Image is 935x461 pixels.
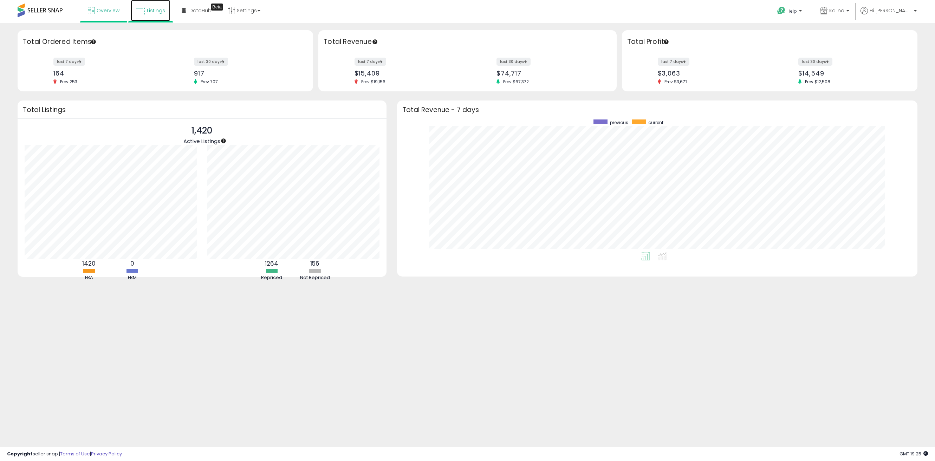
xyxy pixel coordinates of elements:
[658,58,689,66] label: last 7 days
[97,7,119,14] span: Overview
[663,39,669,45] div: Tooltip anchor
[658,70,765,77] div: $3,063
[777,6,786,15] i: Get Help
[787,8,797,14] span: Help
[829,7,844,14] span: Kalino
[111,274,153,281] div: FBM
[23,107,381,112] h3: Total Listings
[53,70,160,77] div: 164
[265,259,278,268] b: 1264
[798,70,905,77] div: $14,549
[147,7,165,14] span: Listings
[68,274,110,281] div: FBA
[220,138,227,144] div: Tooltip anchor
[57,79,81,85] span: Prev: 253
[53,58,85,66] label: last 7 days
[355,58,386,66] label: last 7 days
[496,70,604,77] div: $74,717
[183,124,220,137] p: 1,420
[324,37,611,47] h3: Total Revenue
[798,58,832,66] label: last 30 days
[251,274,293,281] div: Repriced
[861,7,917,23] a: Hi [PERSON_NAME]
[372,39,378,45] div: Tooltip anchor
[183,137,220,145] span: Active Listings
[211,4,223,11] div: Tooltip anchor
[194,70,301,77] div: 917
[648,119,663,125] span: current
[189,7,212,14] span: DataHub
[355,70,462,77] div: $15,409
[500,79,532,85] span: Prev: $67,372
[82,259,96,268] b: 1420
[23,37,308,47] h3: Total Ordered Items
[294,274,336,281] div: Not Repriced
[661,79,691,85] span: Prev: $3,677
[90,39,97,45] div: Tooltip anchor
[358,79,389,85] span: Prev: $19,156
[194,58,228,66] label: last 30 days
[772,1,809,23] a: Help
[627,37,912,47] h3: Total Profit
[197,79,221,85] span: Prev: 707
[402,107,912,112] h3: Total Revenue - 7 days
[310,259,319,268] b: 156
[870,7,912,14] span: Hi [PERSON_NAME]
[610,119,628,125] span: previous
[496,58,531,66] label: last 30 days
[130,259,134,268] b: 0
[801,79,834,85] span: Prev: $12,508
